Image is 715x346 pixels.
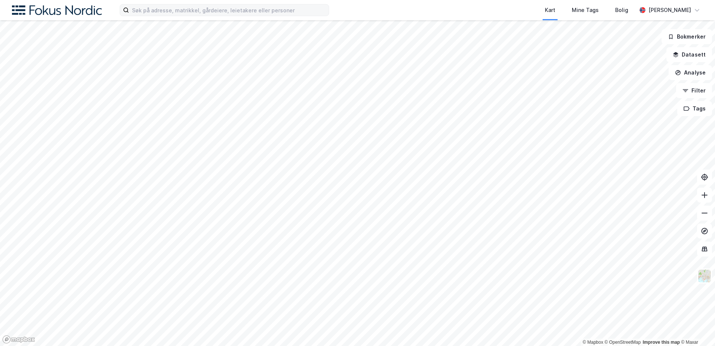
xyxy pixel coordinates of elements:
[129,4,329,16] input: Søk på adresse, matrikkel, gårdeiere, leietakere eller personer
[678,310,715,346] iframe: Chat Widget
[12,5,102,15] img: fokus-nordic-logo.8a93422641609758e4ac.png
[678,310,715,346] div: Kontrollprogram for chat
[545,6,555,15] div: Kart
[648,6,691,15] div: [PERSON_NAME]
[615,6,628,15] div: Bolig
[572,6,599,15] div: Mine Tags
